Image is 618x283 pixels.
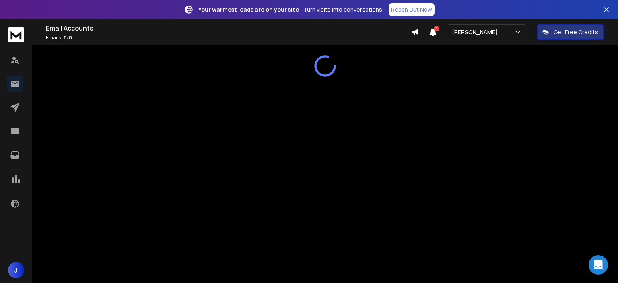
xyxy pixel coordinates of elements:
[391,6,432,14] p: Reach Out Now
[589,255,608,275] div: Open Intercom Messenger
[8,262,24,278] button: J
[198,6,299,13] strong: Your warmest leads are on your site
[46,23,411,33] h1: Email Accounts
[452,28,501,36] p: [PERSON_NAME]
[8,27,24,42] img: logo
[554,28,598,36] p: Get Free Credits
[389,3,435,16] a: Reach Out Now
[537,24,604,40] button: Get Free Credits
[46,35,411,41] p: Emails :
[64,34,72,41] span: 0 / 0
[434,26,439,31] span: 1
[198,6,382,14] p: – Turn visits into conversations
